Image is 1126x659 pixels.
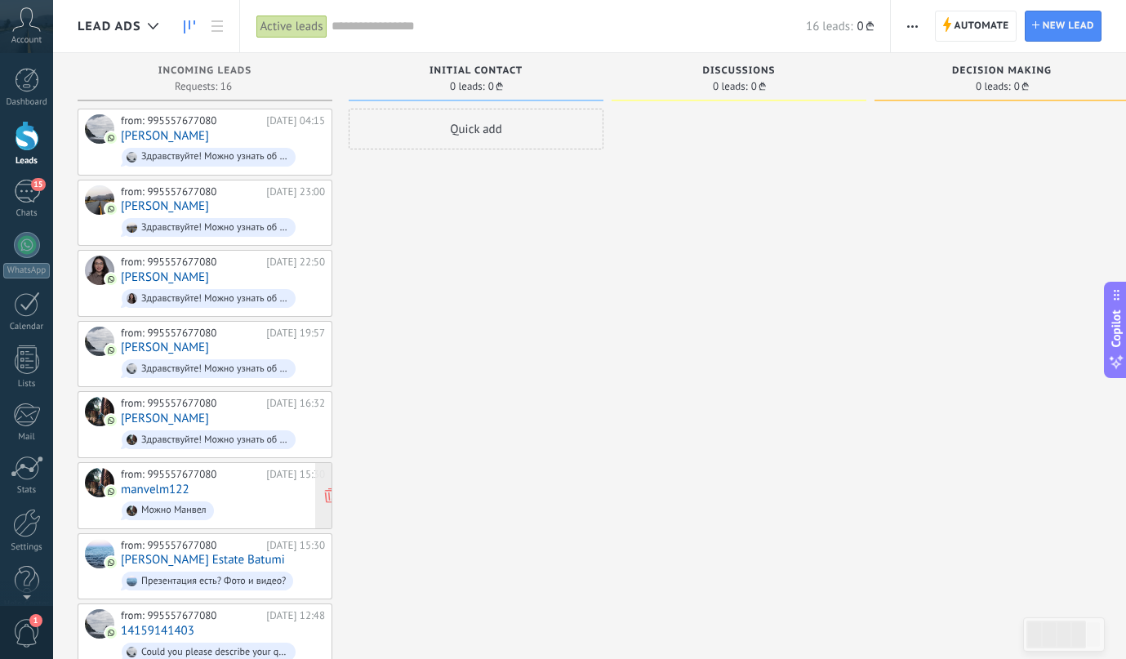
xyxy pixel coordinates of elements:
[121,397,260,410] div: from: 995557677080
[85,468,114,497] div: manvelm122
[158,65,251,77] span: Incoming leads
[105,486,117,497] img: com.amocrm.amocrmwa.svg
[3,208,51,219] div: Chats
[105,203,117,215] img: com.amocrm.amocrmwa.svg
[141,151,288,163] div: Здравствуйте! Можно узнать об этом подробнее?
[935,11,1017,42] a: Automate
[266,256,325,269] div: [DATE] 22:50
[266,185,325,198] div: [DATE] 23:00
[203,11,231,42] a: List
[85,609,114,639] div: 14159141403
[105,557,117,568] img: com.amocrm.amocrmwa.svg
[266,397,325,410] div: [DATE] 16:32
[1014,82,1028,91] span: 0 ₾
[1108,309,1124,347] span: Copilot
[266,539,325,552] div: [DATE] 15:30
[85,539,114,568] div: Julia Estate Batumi
[31,178,45,191] span: 15
[121,114,260,127] div: from: 995557677080
[85,397,114,426] div: Ilona
[883,65,1121,79] div: Decision making
[806,19,852,34] span: 16 leads:
[85,256,114,285] div: Ekaterina
[3,263,50,278] div: WhatsApp
[175,82,232,91] span: Requests: 16
[751,82,765,91] span: 0 ₾
[85,327,114,356] div: Armen
[955,11,1009,41] span: Automate
[121,624,194,638] a: 14159141403
[1043,11,1094,41] span: New lead
[121,256,260,269] div: from: 995557677080
[266,327,325,340] div: [DATE] 19:57
[85,185,114,215] div: Erik
[121,609,260,622] div: from: 995557677080
[176,11,203,42] a: Leads
[121,341,209,354] a: [PERSON_NAME]
[121,483,189,496] a: manvelm122
[976,82,1011,91] span: 0 leads:
[121,270,209,284] a: [PERSON_NAME]
[713,82,748,91] span: 0 leads:
[3,542,51,553] div: Settings
[121,468,260,481] div: from: 995557677080
[105,345,117,356] img: com.amocrm.amocrmwa.svg
[3,379,51,390] div: Lists
[121,199,209,213] a: [PERSON_NAME]
[357,65,595,79] div: Initial contact
[141,576,286,587] div: Презентация есть? Фото и видео?
[141,293,288,305] div: Здравствуйте! Можно узнать об этом подробнее?
[78,19,141,34] span: Lead Ads
[3,322,51,332] div: Calendar
[3,156,51,167] div: Leads
[105,132,117,144] img: com.amocrm.amocrmwa.svg
[266,114,325,127] div: [DATE] 04:15
[85,114,114,144] div: Наталья
[29,614,42,627] span: 1
[105,274,117,285] img: com.amocrm.amocrmwa.svg
[429,65,523,77] span: Initial contact
[141,222,288,234] div: Здравствуйте! Можно узнать об этом подробнее?
[121,553,285,567] a: [PERSON_NAME] Estate Batumi
[620,65,858,79] div: Discussions
[121,185,260,198] div: from: 995557677080
[121,539,260,552] div: from: 995557677080
[266,609,325,622] div: [DATE] 12:48
[3,485,51,496] div: Stats
[105,415,117,426] img: com.amocrm.amocrmwa.svg
[121,129,209,143] a: [PERSON_NAME]
[121,327,260,340] div: from: 995557677080
[3,97,51,108] div: Dashboard
[3,432,51,443] div: Mail
[141,505,207,516] div: Можно Манвел
[141,434,288,446] div: Здравствуйте! Можно узнать об этом подробнее?
[141,647,288,658] div: Could you please describe your question in more detail?
[266,468,325,481] div: [DATE] 15:30
[11,35,42,46] span: Account
[105,627,117,639] img: com.amocrm.amocrmwa.svg
[488,82,502,91] span: 0 ₾
[141,363,288,375] div: Здравствуйте! Можно узнать об этом подробнее?
[1025,11,1102,42] a: New lead
[952,65,1052,77] span: Decision making
[86,65,324,79] div: Incoming leads
[121,412,209,425] a: [PERSON_NAME]
[702,65,775,77] span: Discussions
[450,82,485,91] span: 0 leads:
[256,15,327,38] div: Active leads
[349,109,603,149] div: Quick add
[857,19,873,34] span: 0 ₾
[901,11,924,42] button: More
